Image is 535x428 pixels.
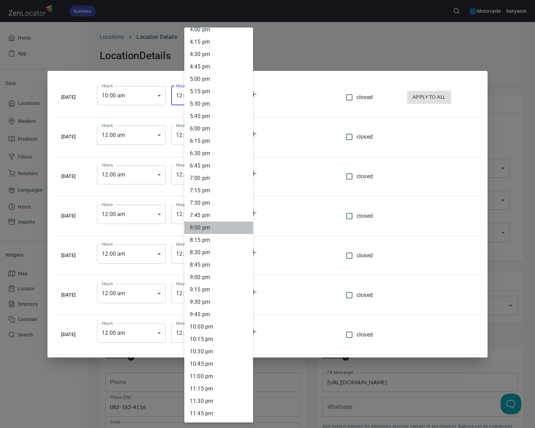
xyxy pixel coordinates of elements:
[184,296,253,308] li: 9 : 30 pm
[184,259,253,271] li: 8 : 45 pm
[184,283,253,296] li: 9 : 15 pm
[184,370,253,383] li: 11 : 00 pm
[184,172,253,184] li: 7 : 00 pm
[184,222,253,234] li: 8 : 00 pm
[184,85,253,98] li: 5 : 15 pm
[184,246,253,259] li: 8 : 30 pm
[184,271,253,283] li: 9 : 00 pm
[184,23,253,36] li: 4 : 00 pm
[184,345,253,358] li: 10 : 30 pm
[184,197,253,209] li: 7 : 30 pm
[184,73,253,85] li: 5 : 00 pm
[184,333,253,345] li: 10 : 15 pm
[184,184,253,197] li: 7 : 15 pm
[184,234,253,246] li: 8 : 15 pm
[184,36,253,48] li: 4 : 15 pm
[184,147,253,160] li: 6 : 30 pm
[184,407,253,420] li: 11 : 45 pm
[184,358,253,370] li: 10 : 45 pm
[184,321,253,333] li: 10 : 00 pm
[184,135,253,147] li: 6 : 15 pm
[184,48,253,61] li: 4 : 30 pm
[184,110,253,122] li: 5 : 45 pm
[184,61,253,73] li: 4 : 45 pm
[184,209,253,222] li: 7 : 45 pm
[184,395,253,407] li: 11 : 30 pm
[184,308,253,321] li: 9 : 45 pm
[184,122,253,135] li: 6 : 00 pm
[184,98,253,110] li: 5 : 30 pm
[184,383,253,395] li: 11 : 15 pm
[184,160,253,172] li: 6 : 45 pm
